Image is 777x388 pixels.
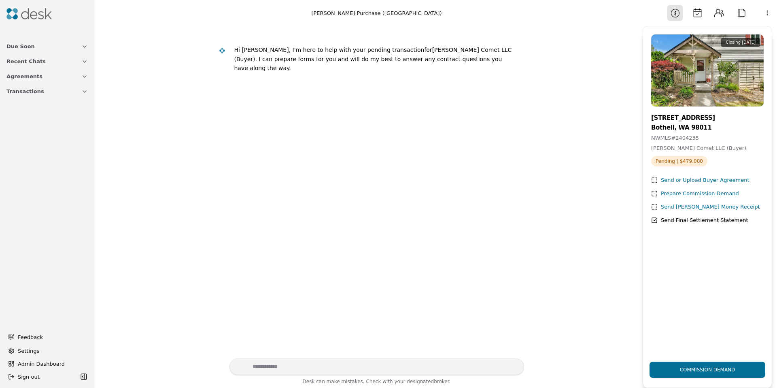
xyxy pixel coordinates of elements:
div: for [424,47,432,53]
button: Settings [5,344,89,357]
button: Agreements [2,69,93,84]
div: NWMLS # 2404235 [651,134,764,143]
div: [PERSON_NAME] Comet LLC (Buyer) [234,45,518,73]
button: Feedback [3,330,88,344]
span: Feedback [18,333,83,341]
img: Property [651,34,764,107]
span: designated [407,379,434,384]
button: Commission Demand [650,362,765,378]
span: Transactions [6,87,44,96]
span: Sign out [18,373,40,381]
span: Recent Chats [6,57,46,66]
button: Send or Upload Buyer Agreement [651,176,749,185]
div: Prepare Commission Demand [661,190,739,198]
div: Send Final Settlement Statement [661,216,748,225]
img: Desk [6,8,52,19]
div: [PERSON_NAME] Purchase ([GEOGRAPHIC_DATA]) [311,9,442,17]
span: Agreements [6,72,42,81]
div: Bothell, WA 98011 [651,123,764,132]
textarea: Write your prompt here [229,358,524,375]
div: Send [PERSON_NAME] Money Receipt [661,203,760,211]
div: Hi [PERSON_NAME], I'm here to help with your pending transaction [234,47,425,53]
span: Due Soon [6,42,35,51]
span: Settings [18,347,39,355]
button: Recent Chats [2,54,93,69]
span: [PERSON_NAME] Comet LLC (Buyer) [651,145,746,151]
button: Transactions [2,84,93,99]
button: Admin Dashboard [5,357,89,370]
div: [STREET_ADDRESS] [651,113,764,123]
div: Closing [DATE] [721,38,760,47]
div: Commission Demand [673,356,742,384]
button: Due Soon [2,39,93,54]
span: Admin Dashboard [18,360,86,368]
div: . I can prepare forms for you and will do my best to answer any contract questions you have along... [234,56,502,72]
div: Desk can make mistakes. Check with your broker. [229,377,524,388]
button: Sign out [5,370,78,383]
img: Desk [219,47,225,54]
span: Pending | $479,000 [651,156,707,166]
div: Send or Upload Buyer Agreement [661,176,749,185]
